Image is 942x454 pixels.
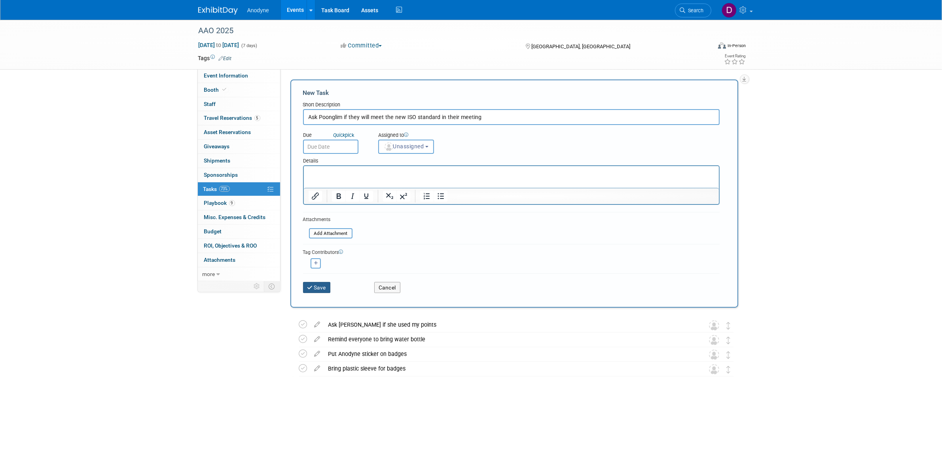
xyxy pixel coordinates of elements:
a: edit [311,336,324,343]
span: Unassigned [384,143,424,149]
button: Superscript [396,191,410,202]
span: [DATE] [DATE] [198,42,240,49]
span: Giveaways [204,143,230,149]
span: to [215,42,223,48]
button: Bold [332,191,345,202]
div: Event Format [665,41,746,53]
button: Save [303,282,331,293]
a: edit [311,350,324,358]
button: Italic [345,191,359,202]
img: ExhibitDay [198,7,238,15]
span: 5 [254,115,260,121]
button: Insert/edit link [309,191,322,202]
a: Asset Reservations [198,125,280,139]
span: Travel Reservations [204,115,260,121]
div: Bring plastic sleeve for badges [324,362,693,375]
td: Toggle Event Tabs [264,281,280,291]
iframe: Rich Text Area [304,166,719,188]
a: Budget [198,225,280,238]
a: ROI, Objectives & ROO [198,239,280,253]
a: more [198,267,280,281]
a: Playbook9 [198,196,280,210]
div: Due [303,132,366,140]
i: Move task [727,322,731,329]
div: Remind everyone to bring water bottle [324,333,693,346]
a: Shipments [198,154,280,168]
td: Tags [198,54,232,62]
i: Booth reservation complete [223,87,227,92]
span: Event Information [204,72,248,79]
span: Staff [204,101,216,107]
div: Details [303,154,720,165]
i: Quick [334,132,345,138]
div: New Task [303,89,720,97]
div: Tag Contributors [303,248,720,256]
span: Asset Reservations [204,129,251,135]
img: Dawn Jozwiak [722,3,737,18]
span: more [203,271,215,277]
a: Booth [198,83,280,97]
a: edit [311,365,324,372]
i: Move task [727,351,731,359]
div: Assigned to [378,132,474,140]
img: Unassigned [709,364,719,375]
a: Sponsorships [198,168,280,182]
img: Unassigned [709,320,719,331]
span: [GEOGRAPHIC_DATA], [GEOGRAPHIC_DATA] [531,44,630,49]
a: Staff [198,97,280,111]
button: Unassigned [378,140,434,154]
i: Move task [727,366,731,373]
input: Name of task or a short description [303,109,720,125]
span: Anodyne [247,7,269,13]
button: Cancel [374,282,400,293]
button: Numbered list [420,191,433,202]
span: Search [686,8,704,13]
a: Misc. Expenses & Credits [198,210,280,224]
span: Misc. Expenses & Credits [204,214,266,220]
a: Event Information [198,69,280,83]
a: edit [311,321,324,328]
span: Sponsorships [204,172,238,178]
a: Travel Reservations5 [198,111,280,125]
span: Shipments [204,157,231,164]
a: Tasks73% [198,182,280,196]
a: Edit [219,56,232,61]
div: Event Rating [724,54,745,58]
span: ROI, Objectives & ROO [204,242,257,249]
a: Search [675,4,711,17]
span: Booth [204,87,228,93]
span: 73% [219,186,230,192]
span: 9 [229,200,235,206]
span: Attachments [204,257,236,263]
div: Short Description [303,101,720,109]
div: In-Person [727,43,746,49]
div: Ask [PERSON_NAME] if she used my points [324,318,693,331]
div: AAO 2025 [196,24,699,38]
span: Tasks [203,186,230,192]
span: Playbook [204,200,235,206]
button: Subscript [383,191,396,202]
img: Unassigned [709,335,719,345]
button: Bullet list [434,191,447,202]
a: Attachments [198,253,280,267]
a: Quickpick [332,132,356,138]
i: Move task [727,337,731,344]
td: Personalize Event Tab Strip [250,281,264,291]
img: Unassigned [709,350,719,360]
img: Format-Inperson.png [718,42,726,49]
a: Giveaways [198,140,280,153]
input: Due Date [303,140,358,154]
button: Committed [338,42,385,50]
button: Underline [359,191,373,202]
div: Put Anodyne sticker on badges [324,347,693,361]
span: Budget [204,228,222,235]
div: Attachments [303,216,353,223]
span: (7 days) [241,43,258,48]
